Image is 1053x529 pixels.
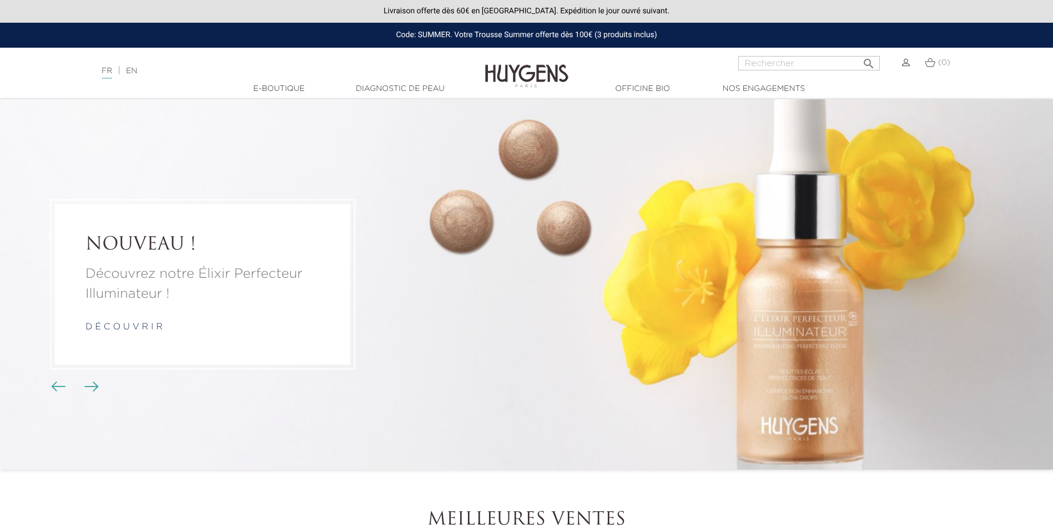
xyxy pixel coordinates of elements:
a: FR [102,67,112,79]
a: Nos engagements [708,83,819,95]
a: NOUVEAU ! [85,235,320,256]
button:  [859,53,879,68]
a: Officine Bio [587,83,698,95]
i:  [862,54,875,67]
div: | [96,64,430,78]
a: d é c o u v r i r [85,323,163,332]
input: Rechercher [738,56,880,70]
a: Diagnostic de peau [345,83,456,95]
div: Boutons du carrousel [56,379,92,395]
span: (0) [938,59,950,67]
a: E-Boutique [224,83,335,95]
img: Huygens [485,47,568,89]
a: Découvrez notre Élixir Perfecteur Illuminateur ! [85,264,320,304]
a: EN [126,67,137,75]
